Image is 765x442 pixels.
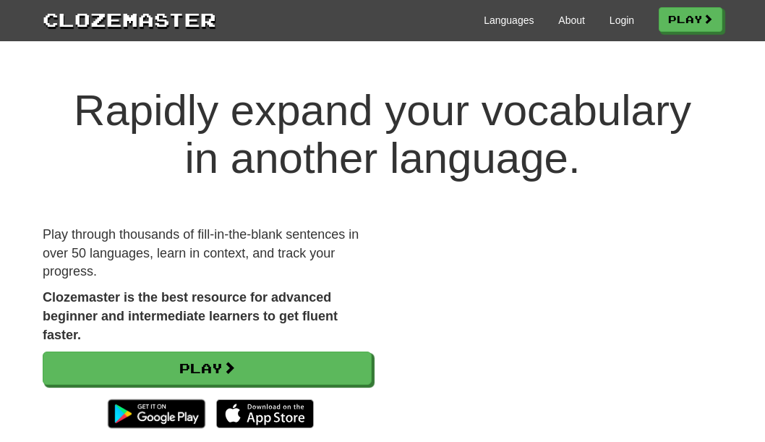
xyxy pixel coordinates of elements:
a: Login [610,13,634,27]
img: Get it on Google Play [101,392,213,435]
strong: Clozemaster is the best resource for advanced beginner and intermediate learners to get fluent fa... [43,290,338,341]
a: Play [659,7,722,32]
a: Play [43,352,372,385]
a: Languages [484,13,534,27]
img: Download_on_the_App_Store_Badge_US-UK_135x40-25178aeef6eb6b83b96f5f2d004eda3bffbb37122de64afbaef7... [216,399,314,428]
a: About [558,13,585,27]
p: Play through thousands of fill-in-the-blank sentences in over 50 languages, learn in context, and... [43,226,372,281]
a: Clozemaster [43,6,216,33]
